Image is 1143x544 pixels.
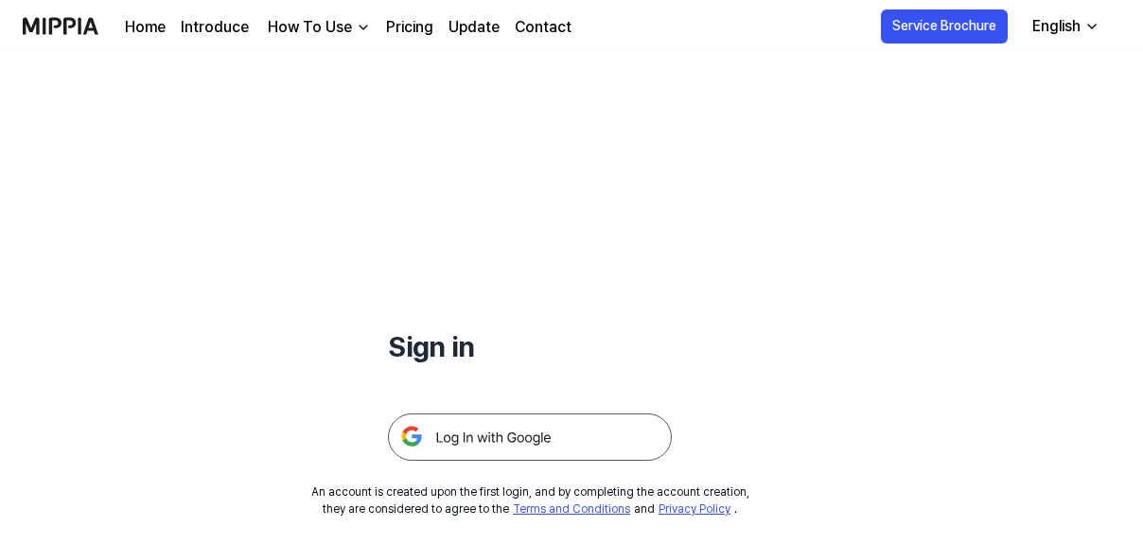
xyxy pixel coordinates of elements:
h1: Sign in [388,325,672,368]
div: English [1029,15,1084,38]
img: down [356,20,371,35]
a: Pricing [386,16,433,39]
a: Introduce [181,16,249,39]
img: 구글 로그인 버튼 [388,413,672,461]
a: Update [448,16,500,39]
button: Service Brochure [881,9,1008,44]
div: How To Use [264,16,356,39]
a: Home [125,16,166,39]
button: How To Use [264,16,371,39]
button: English [1017,8,1111,45]
a: Privacy Policy [659,502,730,516]
a: Terms and Conditions [513,502,630,516]
a: Contact [515,16,571,39]
div: An account is created upon the first login, and by completing the account creation, they are cons... [311,483,749,518]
